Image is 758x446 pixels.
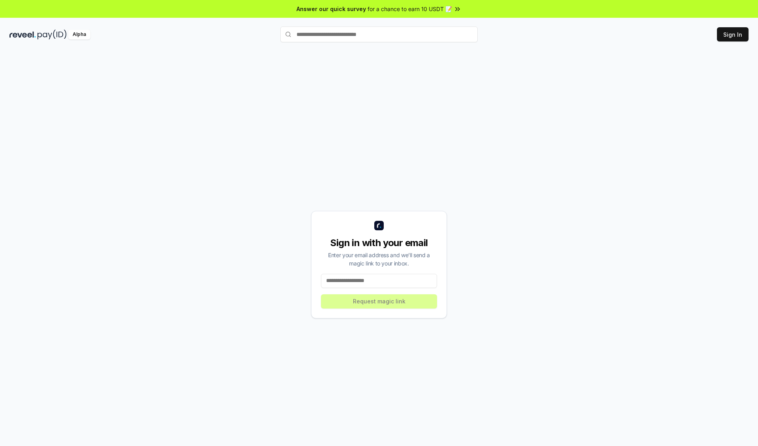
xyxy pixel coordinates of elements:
img: reveel_dark [9,30,36,40]
span: for a chance to earn 10 USDT 📝 [368,5,452,13]
img: logo_small [374,221,384,230]
button: Sign In [717,27,749,41]
span: Answer our quick survey [296,5,366,13]
img: pay_id [38,30,67,40]
div: Sign in with your email [321,237,437,249]
div: Alpha [68,30,90,40]
div: Enter your email address and we’ll send a magic link to your inbox. [321,251,437,267]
